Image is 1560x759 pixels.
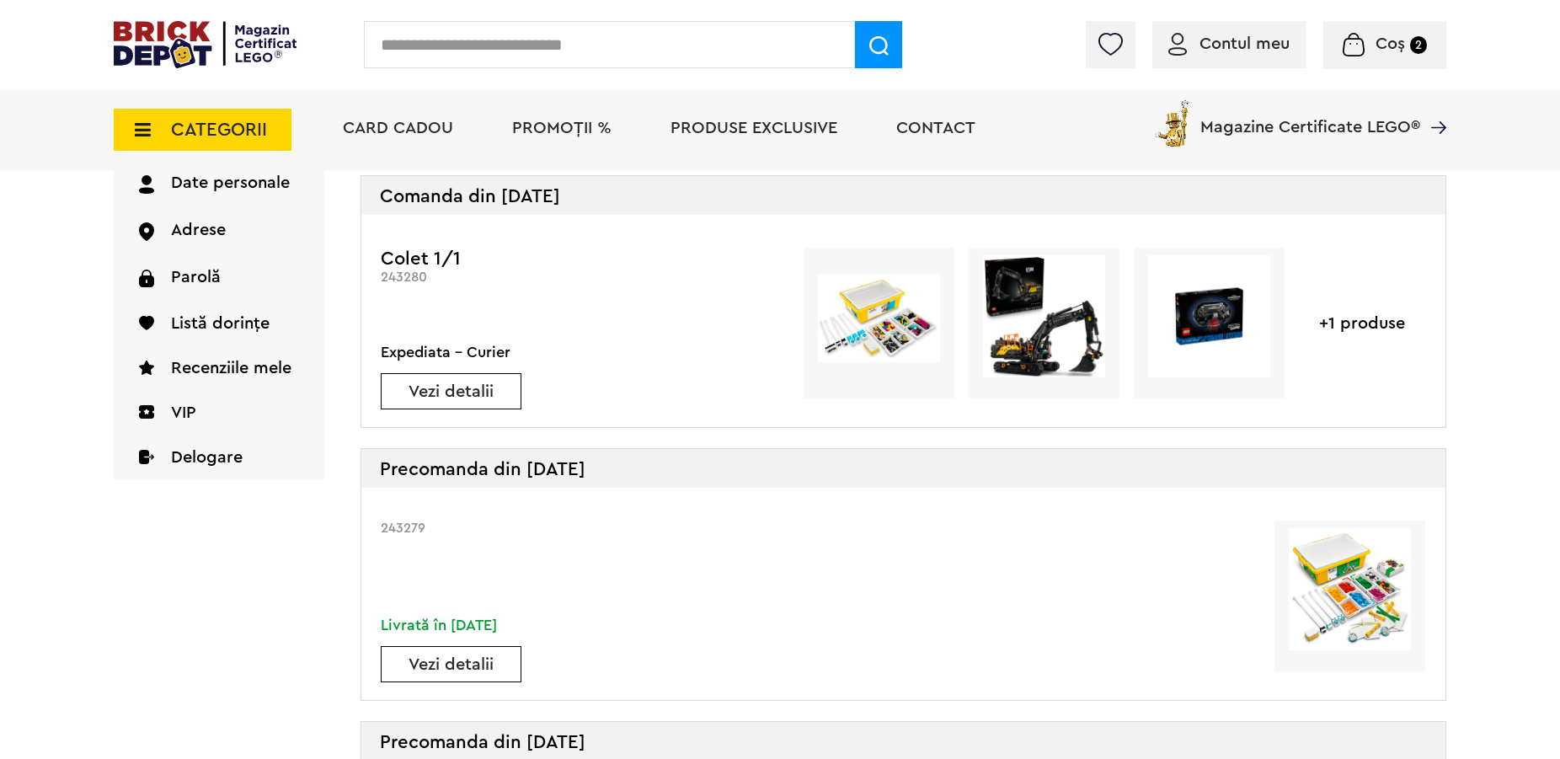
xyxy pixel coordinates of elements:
a: Produse exclusive [670,120,837,136]
a: Vezi detalii [382,656,521,673]
a: Parolă [114,255,324,302]
a: PROMOȚII % [512,120,612,136]
small: 2 [1410,36,1427,54]
a: Listă dorințe [114,302,324,346]
span: Contul meu [1199,35,1290,52]
div: Livrată în [DATE] [381,613,521,637]
div: Comanda din [DATE] [361,176,1445,215]
a: Date personale [114,161,324,208]
h3: Colet 1/1 [381,248,774,270]
div: +1 produse [1299,248,1425,398]
a: Contact [896,120,975,136]
div: 243280 [381,270,774,286]
span: Coș [1376,35,1405,52]
a: Adrese [114,208,324,254]
div: Expediata - Curier [381,340,521,364]
span: CATEGORII [171,120,267,139]
div: 243279 [381,521,774,537]
div: Precomanda din [DATE] [361,449,1445,488]
a: VIP [114,391,324,436]
span: Magazine Certificate LEGO® [1200,97,1420,136]
a: Delogare [114,436,324,480]
a: Contul meu [1168,35,1290,52]
a: Vezi detalii [382,383,521,400]
a: Recenziile mele [114,346,324,391]
a: Card Cadou [343,120,453,136]
a: Magazine Certificate LEGO® [1420,97,1446,114]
